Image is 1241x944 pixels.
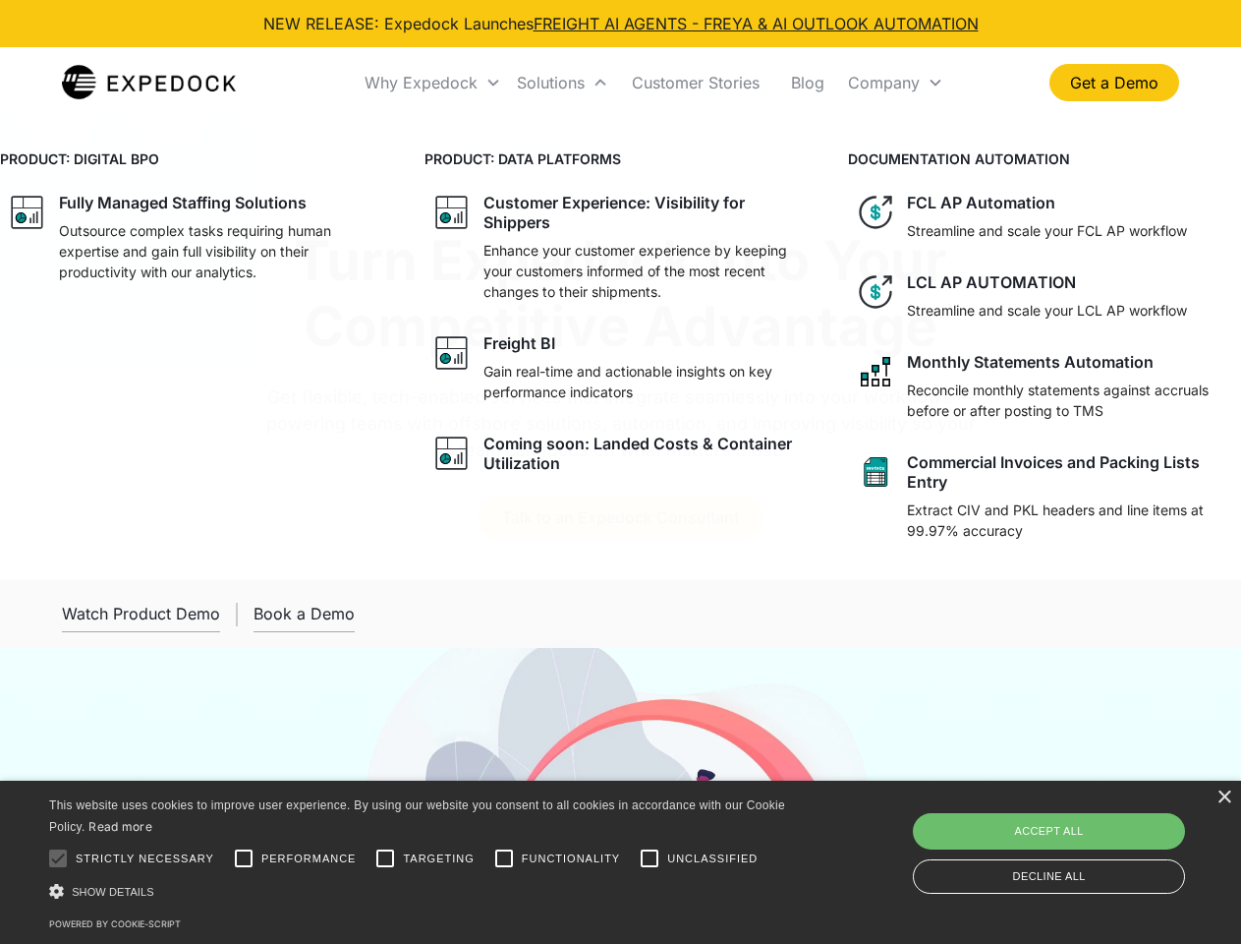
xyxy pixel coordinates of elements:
[913,859,1185,894] div: Decline all
[49,918,181,929] a: Powered by cookie-script
[509,49,616,116] div: Solutions
[432,193,472,232] img: graph icon
[424,148,818,169] h4: PRODUCT: DATA PLATFORMS
[49,881,792,902] div: Show details
[483,361,810,402] p: Gain real-time and actionable insights on key performance indicators
[775,49,840,116] a: Blog
[88,819,152,834] a: Read more
[62,596,220,632] a: open lightbox
[907,380,1233,421] p: Reconcile monthly statements against accruals before or after posting to TMS
[403,851,474,867] span: Targeting
[907,220,1187,241] p: Streamline and scale your FCL AP workflow
[1216,791,1231,805] div: Close
[616,49,775,116] a: Customer Stories
[907,500,1233,541] p: Extract CIV and PKL headers and line items at 99.97% accuracy
[848,344,1241,429] a: network like iconMonthly Statements AutomationReconcile monthly statements against accruals befor...
[907,193,1055,212] div: FCL AP Automation
[254,604,355,623] div: Book a Demo
[856,452,895,492] img: sheet icon
[357,49,509,116] div: Why Expedock
[76,851,214,867] span: Strictly necessary
[907,272,1076,292] div: LCL AP AUTOMATION
[1049,64,1179,101] a: Get a Demo
[72,886,154,898] span: Show details
[534,14,979,33] a: FREIGHT AI AGENTS - FREYA & AI OUTLOOK AUTOMATION
[483,434,810,473] div: Coming soon: Landed Costs & Container Utilization
[483,193,810,232] div: Customer Experience: Visibility for Shippers
[254,596,355,632] a: Book a Demo
[848,444,1241,549] a: sheet iconCommercial Invoices and Packing Lists EntryExtract CIV and PKL headers and line items a...
[517,73,585,92] div: Solutions
[62,604,220,623] div: Watch Product Demo
[424,426,818,481] a: graph iconComing soon: Landed Costs & Container Utilization
[424,185,818,310] a: graph iconCustomer Experience: Visibility for ShippersEnhance your customer experience by keeping...
[483,240,810,302] p: Enhance your customer experience by keeping your customers informed of the most recent changes to...
[59,193,307,212] div: Fully Managed Staffing Solutions
[62,63,236,102] img: Expedock Logo
[424,325,818,410] a: graph iconFreight BIGain real-time and actionable insights on key performance indicators
[907,352,1154,372] div: Monthly Statements Automation
[907,300,1187,321] p: Streamline and scale your LCL AP workflow
[856,272,895,312] img: dollar icon
[848,148,1241,169] h4: DOCUMENTATION AUTOMATION
[907,452,1233,492] div: Commercial Invoices and Packing Lists Entry
[59,220,385,282] p: Outsource complex tasks requiring human expertise and gain full visibility on their productivity ...
[913,813,1185,849] div: Accept all
[848,185,1241,249] a: dollar iconFCL AP AutomationStreamline and scale your FCL AP workflow
[848,73,920,92] div: Company
[848,265,1241,328] a: dollar iconLCL AP AUTOMATIONStreamline and scale your LCL AP workflow
[261,851,357,867] span: Performance
[856,352,895,391] img: network like icon
[522,851,620,867] span: Functionality
[365,73,478,92] div: Why Expedock
[483,333,555,353] div: Freight BI
[432,434,472,473] img: graph icon
[856,193,895,232] img: dollar icon
[667,851,758,867] span: Unclassified
[62,63,236,102] a: home
[432,333,472,373] img: graph icon
[49,798,785,835] span: This website uses cookies to improve user experience. By using our website you consent to all coo...
[8,193,47,232] img: graph icon
[840,49,951,116] div: Company
[263,12,979,35] div: NEW RELEASE: Expedock Launches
